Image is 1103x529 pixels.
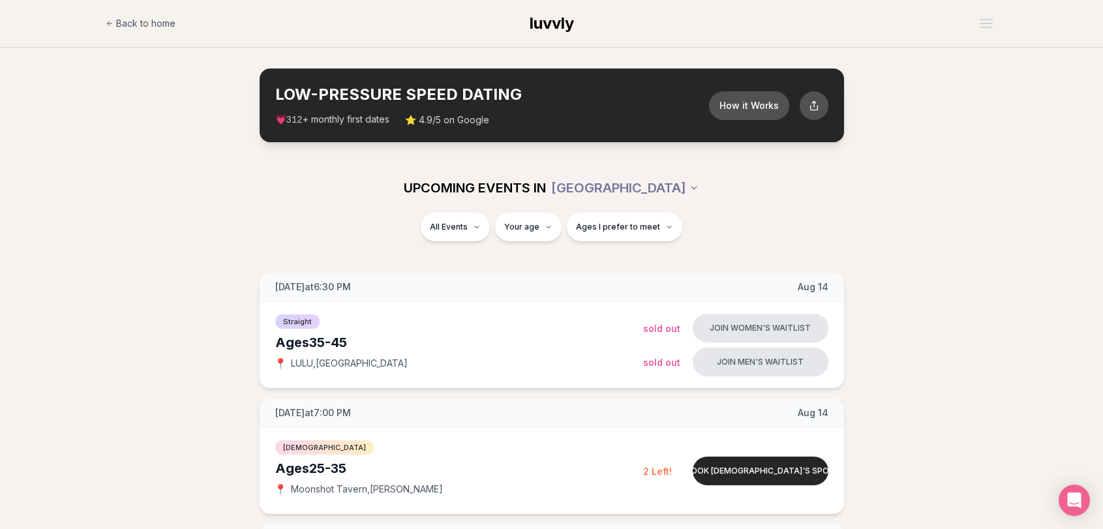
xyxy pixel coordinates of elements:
button: Join men's waitlist [693,348,828,376]
span: LULU , [GEOGRAPHIC_DATA] [291,357,408,370]
button: [GEOGRAPHIC_DATA] [551,174,699,202]
span: Aug 14 [798,280,828,294]
span: Sold Out [643,323,680,334]
span: Moonshot Tavern , [PERSON_NAME] [291,483,443,496]
button: How it Works [709,91,789,120]
span: 📍 [275,484,286,494]
button: Your age [495,213,562,241]
span: [DATE] at 7:00 PM [275,406,351,419]
button: Book [DEMOGRAPHIC_DATA]'s spot [693,457,828,485]
span: 📍 [275,358,286,369]
span: All Events [430,222,468,232]
span: 312 [286,115,303,125]
span: Ages I prefer to meet [576,222,660,232]
span: Sold Out [643,357,680,368]
button: Ages I prefer to meet [567,213,682,241]
span: ⭐ 4.9/5 on Google [405,113,489,127]
span: Your age [504,222,539,232]
span: [DEMOGRAPHIC_DATA] [275,440,374,455]
h2: LOW-PRESSURE SPEED DATING [275,84,709,105]
div: Open Intercom Messenger [1059,485,1090,516]
span: 2 Left! [643,466,672,477]
a: Back to home [106,10,175,37]
span: luvvly [530,14,574,33]
span: UPCOMING EVENTS IN [404,179,546,197]
button: Open menu [975,14,998,33]
span: Back to home [116,17,175,30]
div: Ages 35-45 [275,333,643,352]
button: All Events [421,213,490,241]
span: 💗 + monthly first dates [275,113,389,127]
a: luvvly [530,13,574,34]
span: Straight [275,314,320,329]
div: Ages 25-35 [275,459,643,477]
span: [DATE] at 6:30 PM [275,280,351,294]
button: Join women's waitlist [693,314,828,342]
span: Aug 14 [798,406,828,419]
